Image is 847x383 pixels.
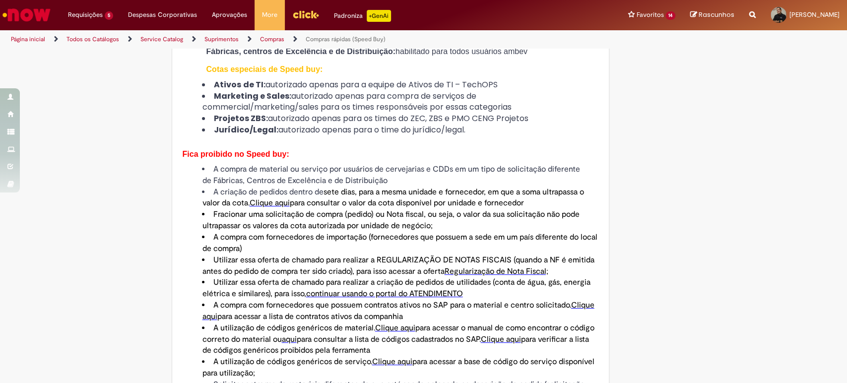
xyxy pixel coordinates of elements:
a: Clique aqui [375,323,415,333]
img: ServiceNow [1,5,52,25]
span: 14 [665,11,675,20]
span: autorizado apenas para a equipe de Ativos de TI – TechOPS [241,79,497,90]
span: Despesas Corporativas [128,10,197,20]
span: sete dias, para a mesma unidade e fornecedor, em que a soma ultrapassa o valor da cota. [202,187,584,208]
a: Clique aqui [372,357,412,367]
strong: Projetos ZBS: [213,113,267,124]
li: Utilizar essa oferta de chamado para realizar a REGULARIZAÇÃO DE NOTAS FISCAIS (quando a NF é emi... [202,255,599,277]
span: Fica proibido no Speed buy: [182,150,289,158]
li: A utilização de códigos genéricos de serviço. [202,356,599,379]
a: Clique aqui [480,334,521,344]
strong: Marketing e Sales: [213,90,291,102]
a: continuar usando o portal do ATENDIMENTO [306,289,462,299]
a: Clique aqui [202,300,594,321]
span: habilitado para todos usuários ambev [395,47,527,56]
a: Clique aqui [249,198,289,208]
a: Todos os Catálogos [66,35,119,43]
li: A compra com fornecedores de importação (fornecedores que possuem a sede em um país diferente do ... [202,232,599,255]
span: Favoritos [636,10,663,20]
a: Suprimentos [204,35,239,43]
a: Service Catalog [140,35,183,43]
a: Compras rápidas (Speed Buy) [306,35,386,43]
li: Fracionar uma solicitação de compra (pedido) ou Nota fiscal, ou seja, o valor da sua solicitação ... [202,209,599,232]
a: Compras [260,35,284,43]
span: More [262,10,277,20]
strong: de TI: [243,79,265,90]
span: [PERSON_NAME] [789,10,840,19]
p: +GenAi [367,10,391,22]
span: 5 [105,11,113,20]
span: autorizado apenas para o time do jurídico/legal. [278,124,465,135]
span: Aprovações [212,10,247,20]
span: para consultar o valor da cota disponível por unidade e fornecedor [289,198,523,208]
strong: Jurídico/Legal: [213,124,278,135]
li: A compra de material ou serviço por usuários de cervejarias e CDDs em um tipo de solicitação dife... [202,164,599,187]
li: A utilização de códigos genéricos de material. [202,322,599,357]
span: Requisições [68,10,103,20]
img: click_logo_yellow_360x200.png [292,7,319,22]
li: A compra com fornecedores que possuem contratos ativos no SAP para o material e centro solicitado. [202,300,599,322]
span: autorizado apenas para os times do ZEC, ZBS e PMO CENG Projetos [267,113,528,124]
span: Fábricas, centros de Excelência e de Distribuição: [206,47,395,56]
div: Padroniza [334,10,391,22]
span: para acessar o manual de como encontrar o código correto do material ou [202,323,594,344]
strong: Ativos [213,79,241,90]
a: aqui [281,334,296,344]
span: Rascunhos [699,10,734,19]
span: para acessar a lista de contratos ativos da companhia [217,312,402,321]
a: Regularização de Nota Fiscal; [444,266,548,276]
ul: Trilhas de página [7,30,557,49]
li: Utilizar essa oferta de chamado para realizar a criação de pedidos de utilidades (conta de água, ... [202,277,599,300]
span: autorizado apenas para compra de serviços de commercial/marketing/sales para os times responsávei... [202,90,511,113]
a: Página inicial [11,35,45,43]
span: para verificar a lista de códigos genéricos proibidos pela ferramenta [202,334,588,356]
span: para consultar a lista de códigos cadastrados no SAP. [296,334,480,344]
a: Rascunhos [690,10,734,20]
span: Cotas especiais de Speed buy: [206,65,323,73]
li: A criação de pedidos dentro de [202,187,599,209]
